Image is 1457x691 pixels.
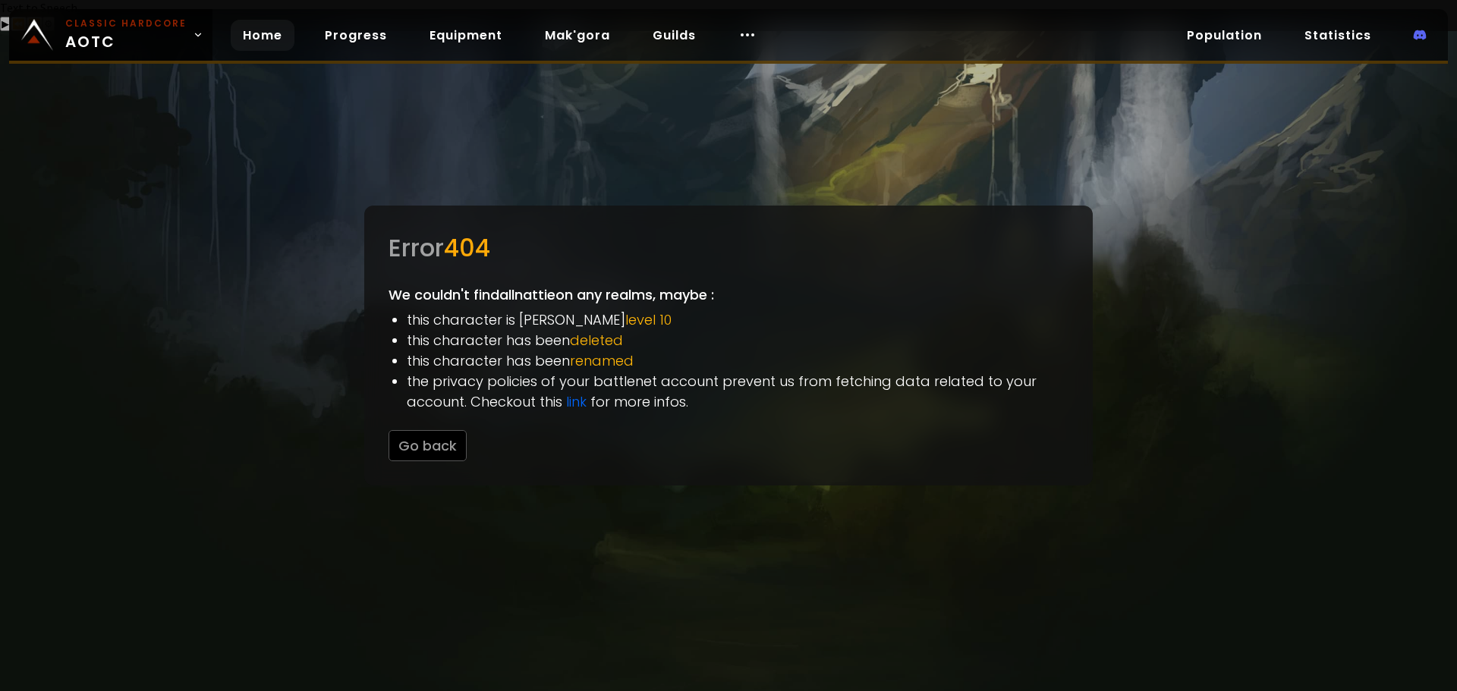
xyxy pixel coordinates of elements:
[566,392,587,411] a: link
[407,309,1068,330] li: this character is [PERSON_NAME]
[65,17,187,53] span: AOTC
[313,20,399,51] a: Progress
[570,351,634,370] span: renamed
[407,371,1068,412] li: the privacy policies of your battlenet account prevent us from fetching data related to your acco...
[417,20,515,51] a: Equipment
[1175,20,1274,51] a: Population
[625,310,672,329] span: level 10
[444,231,490,265] span: 404
[407,330,1068,350] li: this character has been
[533,20,622,51] a: Mak'gora
[231,20,294,51] a: Home
[364,206,1093,485] div: We couldn't find allnattie on any realms, maybe :
[640,20,708,51] a: Guilds
[389,430,467,461] button: Go back
[570,331,623,350] span: deleted
[1292,20,1383,51] a: Statistics
[389,230,1068,266] div: Error
[9,9,212,61] a: AOTC
[389,436,467,455] a: Go back
[407,350,1068,371] li: this character has been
